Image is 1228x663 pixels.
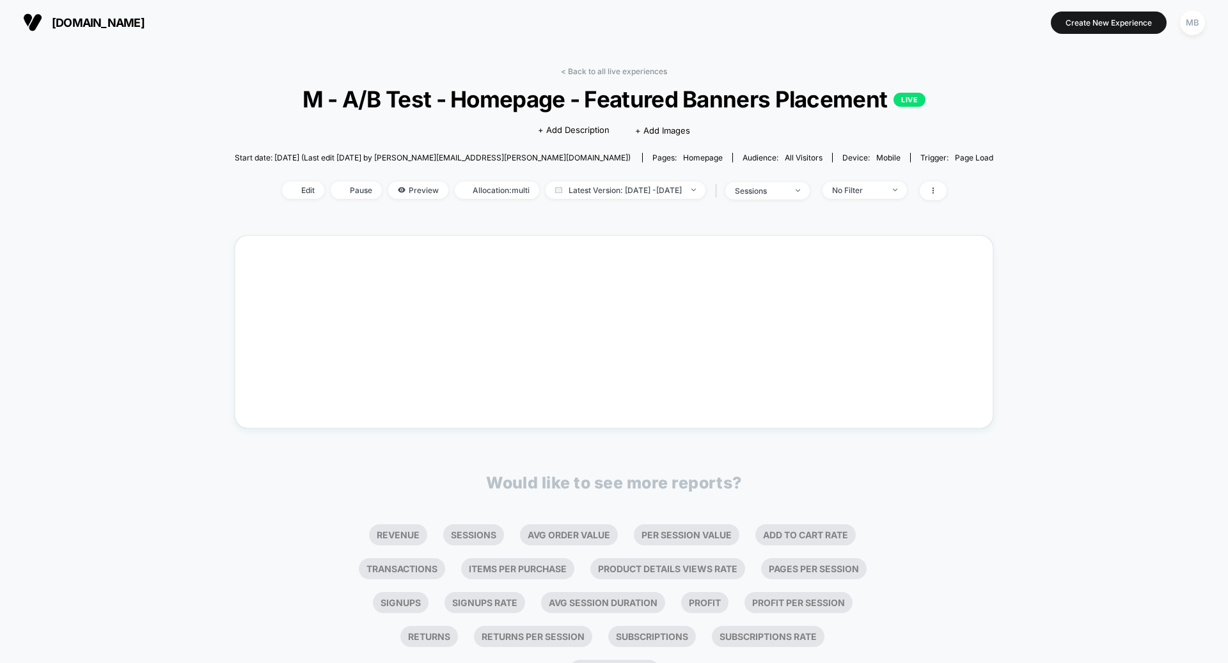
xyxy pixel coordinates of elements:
[474,626,592,647] li: Returns Per Session
[712,182,725,200] span: |
[712,626,824,647] li: Subscriptions Rate
[920,153,993,162] div: Trigger:
[520,524,618,545] li: Avg Order Value
[743,153,823,162] div: Audience:
[755,524,856,545] li: Add To Cart Rate
[683,153,723,162] span: homepage
[608,626,696,647] li: Subscriptions
[561,66,667,76] a: < Back to all live experiences
[691,189,696,191] img: end
[541,592,665,613] li: Avg Session Duration
[1180,10,1205,35] div: MB
[373,592,429,613] li: Signups
[955,153,993,162] span: Page Load
[486,473,742,492] p: Would like to see more reports?
[359,558,445,579] li: Transactions
[388,182,448,199] span: Preview
[282,182,324,199] span: Edit
[23,13,42,32] img: Visually logo
[235,153,631,162] span: Start date: [DATE] (Last edit [DATE] by [PERSON_NAME][EMAIL_ADDRESS][PERSON_NAME][DOMAIN_NAME])
[634,524,739,545] li: Per Session Value
[893,189,897,191] img: end
[19,12,148,33] button: [DOMAIN_NAME]
[681,592,728,613] li: Profit
[796,189,800,192] img: end
[1176,10,1209,36] button: MB
[331,182,382,199] span: Pause
[455,182,539,199] span: Allocation: multi
[832,153,910,162] span: Device:
[1051,12,1167,34] button: Create New Experience
[744,592,853,613] li: Profit Per Session
[538,124,610,137] span: + Add Description
[443,524,504,545] li: Sessions
[761,558,867,579] li: Pages Per Session
[652,153,723,162] div: Pages:
[635,125,690,136] span: + Add Images
[461,558,574,579] li: Items Per Purchase
[893,93,925,107] p: LIVE
[785,153,823,162] span: All Visitors
[369,524,427,545] li: Revenue
[735,186,786,196] div: sessions
[832,185,883,195] div: No Filter
[445,592,525,613] li: Signups Rate
[555,187,562,193] img: calendar
[273,86,956,113] span: M - A/B Test - Homepage - Featured Banners Placement
[876,153,901,162] span: mobile
[52,16,145,29] span: [DOMAIN_NAME]
[546,182,705,199] span: Latest Version: [DATE] - [DATE]
[590,558,745,579] li: Product Details Views Rate
[400,626,458,647] li: Returns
